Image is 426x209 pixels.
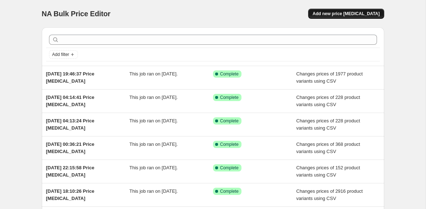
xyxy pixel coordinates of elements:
span: Changes prices of 228 product variants using CSV [296,95,360,107]
span: [DATE] 19:46:37 Price [MEDICAL_DATA] [46,71,94,84]
span: Complete [220,118,239,124]
span: [DATE] 22:15:58 Price [MEDICAL_DATA] [46,165,94,178]
span: Changes prices of 228 product variants using CSV [296,118,360,131]
span: Add filter [52,52,69,57]
span: [DATE] 00:36:21 Price [MEDICAL_DATA] [46,141,94,154]
span: Changes prices of 1977 product variants using CSV [296,71,363,84]
span: This job ran on [DATE]. [129,188,178,194]
span: [DATE] 18:10:26 Price [MEDICAL_DATA] [46,188,94,201]
span: [DATE] 04:13:24 Price [MEDICAL_DATA] [46,118,94,131]
span: This job ran on [DATE]. [129,118,178,123]
span: Changes prices of 368 product variants using CSV [296,141,360,154]
span: Changes prices of 152 product variants using CSV [296,165,360,178]
span: Complete [220,95,239,100]
span: Complete [220,188,239,194]
span: This job ran on [DATE]. [129,71,178,77]
span: NA Bulk Price Editor [42,10,111,18]
span: Complete [220,165,239,171]
button: Add filter [49,50,78,59]
span: This job ran on [DATE]. [129,165,178,170]
span: Add new price [MEDICAL_DATA] [312,11,380,17]
span: This job ran on [DATE]. [129,95,178,100]
span: Changes prices of 2916 product variants using CSV [296,188,363,201]
span: Complete [220,71,239,77]
span: [DATE] 04:14:41 Price [MEDICAL_DATA] [46,95,94,107]
button: Add new price [MEDICAL_DATA] [308,9,384,19]
span: This job ran on [DATE]. [129,141,178,147]
span: Complete [220,141,239,147]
